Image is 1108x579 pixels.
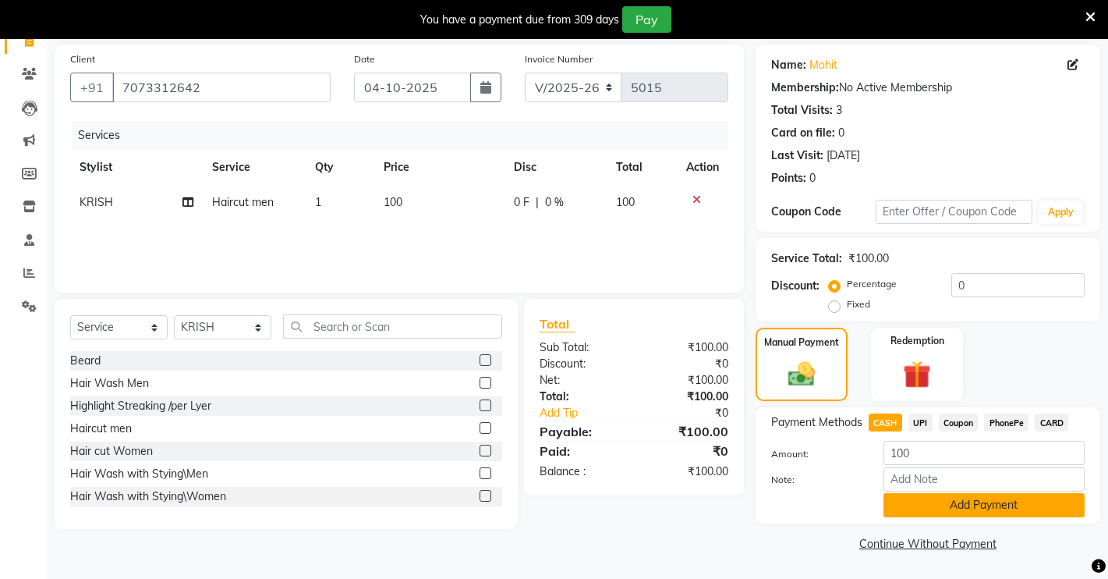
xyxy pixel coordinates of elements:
div: Net: [528,372,634,389]
span: Coupon [939,414,979,432]
input: Search by Name/Mobile/Email/Code [112,73,331,102]
span: Payment Methods [771,414,862,431]
div: Name: [771,57,806,73]
div: Last Visit: [771,147,823,164]
div: Hair Wash Men [70,375,149,392]
img: _gift.svg [894,357,940,393]
div: [DATE] [827,147,860,164]
div: Beard [70,353,101,369]
div: ₹0 [634,356,740,372]
div: Highlight Streaking /per Lyer [70,398,211,414]
th: Price [374,150,504,185]
th: Stylist [70,150,203,185]
div: Total: [528,389,634,405]
div: Hair Wash with Stying\Men [70,466,208,482]
div: You have a payment due from 309 days [420,12,619,28]
label: Note: [759,473,872,487]
span: | [536,194,539,211]
div: Points: [771,170,806,186]
label: Fixed [847,297,870,311]
div: No Active Membership [771,80,1085,96]
span: Haircut men [212,195,274,209]
label: Percentage [847,277,897,291]
div: Card on file: [771,125,835,141]
span: CASH [869,414,902,432]
span: Total [540,316,575,332]
div: ₹100.00 [634,389,740,405]
img: _cash.svg [780,359,823,389]
div: Service Total: [771,250,842,267]
a: Mohit [809,57,837,73]
div: ₹0 [634,442,740,460]
label: Amount: [759,447,872,461]
div: ₹100.00 [634,422,740,441]
span: 0 F [514,194,529,211]
div: Hair Wash with Stying\Women [70,488,226,505]
input: Search or Scan [283,314,502,339]
label: Manual Payment [764,336,839,350]
button: +91 [70,73,114,102]
div: Hair cut Women [70,443,153,460]
div: ₹100.00 [634,464,740,480]
span: UPI [908,414,933,432]
a: Add Tip [528,405,651,421]
span: KRISH [80,195,113,209]
div: Paid: [528,442,634,460]
span: PhonePe [984,414,1028,432]
span: CARD [1035,414,1068,432]
div: Discount: [528,356,634,372]
div: Coupon Code [771,204,876,220]
div: Payable: [528,422,634,441]
input: Add Note [883,467,1085,492]
div: ₹100.00 [634,339,740,356]
th: Service [203,150,306,185]
button: Apply [1039,201,1083,224]
div: Discount: [771,278,819,294]
button: Add Payment [883,493,1085,517]
div: Sub Total: [528,339,634,356]
div: ₹100.00 [634,372,740,389]
div: 0 [809,170,816,186]
label: Date [354,52,375,66]
div: Haircut men [70,421,132,437]
div: Total Visits: [771,102,833,119]
label: Client [70,52,95,66]
span: 100 [384,195,402,209]
div: ₹100.00 [848,250,889,267]
span: 100 [616,195,635,209]
label: Invoice Number [525,52,593,66]
div: Membership: [771,80,839,96]
div: 0 [838,125,844,141]
button: Pay [622,6,671,33]
span: 1 [315,195,321,209]
input: Amount [883,441,1085,465]
span: 0 % [545,194,564,211]
a: Continue Without Payment [759,536,1097,552]
div: 3 [836,102,842,119]
input: Enter Offer / Coupon Code [876,200,1032,224]
div: Services [72,121,740,150]
th: Action [677,150,728,185]
th: Disc [504,150,606,185]
div: ₹0 [652,405,740,421]
th: Total [607,150,677,185]
label: Redemption [890,334,944,348]
div: Balance : [528,464,634,480]
th: Qty [306,150,374,185]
